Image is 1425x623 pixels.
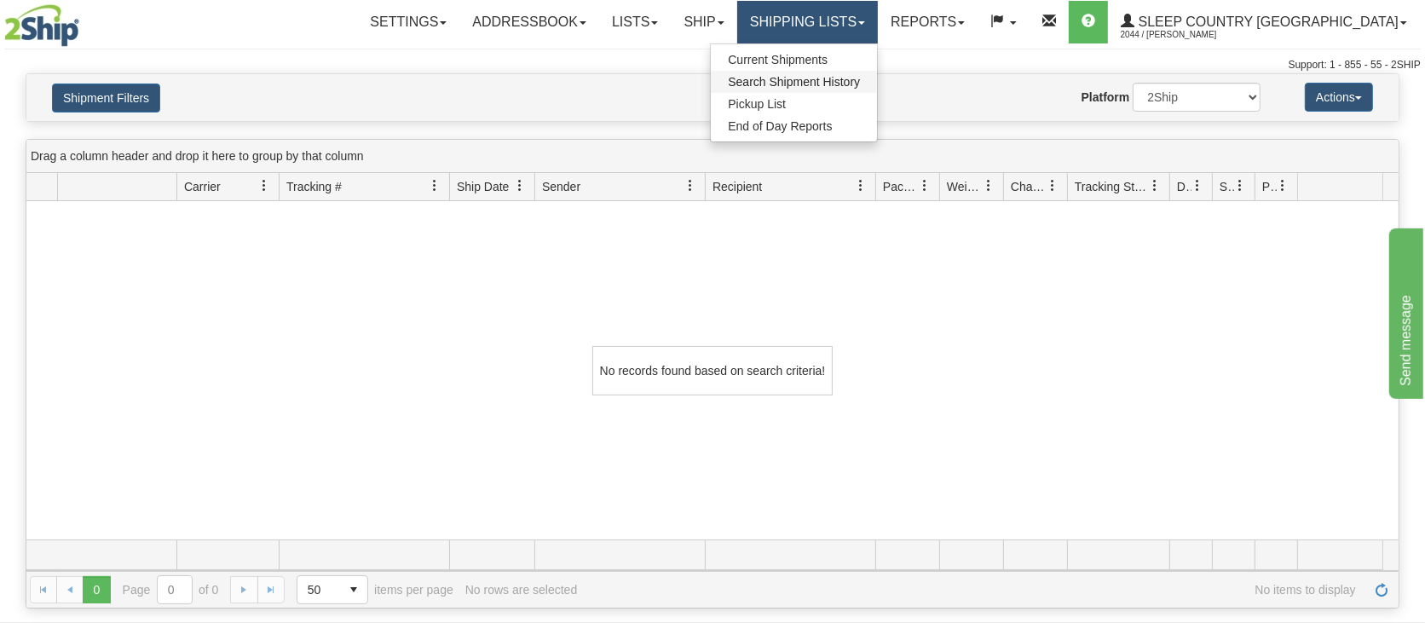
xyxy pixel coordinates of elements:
[671,1,736,43] a: Ship
[1268,171,1297,200] a: Pickup Status filter column settings
[1368,576,1395,603] a: Refresh
[737,1,878,43] a: Shipping lists
[846,171,875,200] a: Recipient filter column settings
[357,1,459,43] a: Settings
[4,4,79,47] img: logo2044.jpg
[1075,178,1149,195] span: Tracking Status
[711,49,877,71] a: Current Shipments
[4,58,1421,72] div: Support: 1 - 855 - 55 - 2SHIP
[1177,178,1191,195] span: Delivery Status
[711,93,877,115] a: Pickup List
[728,97,786,111] span: Pickup List
[883,178,919,195] span: Packages
[1226,171,1255,200] a: Shipment Issues filter column settings
[308,581,330,598] span: 50
[974,171,1003,200] a: Weight filter column settings
[1183,171,1212,200] a: Delivery Status filter column settings
[1305,83,1373,112] button: Actions
[711,115,877,137] a: End of Day Reports
[340,576,367,603] span: select
[712,178,762,195] span: Recipient
[1134,14,1399,29] span: Sleep Country [GEOGRAPHIC_DATA]
[13,10,158,31] div: Send message
[592,346,833,395] div: No records found based on search criteria!
[542,178,580,195] span: Sender
[1386,224,1423,398] iframe: chat widget
[52,84,160,112] button: Shipment Filters
[1038,171,1067,200] a: Charge filter column settings
[910,171,939,200] a: Packages filter column settings
[589,583,1356,597] span: No items to display
[1082,89,1130,106] label: Platform
[505,171,534,200] a: Ship Date filter column settings
[1011,178,1047,195] span: Charge
[26,140,1399,173] div: grid grouping header
[83,576,110,603] span: Page 0
[1121,26,1249,43] span: 2044 / [PERSON_NAME]
[457,178,509,195] span: Ship Date
[297,575,368,604] span: Page sizes drop down
[711,71,877,93] a: Search Shipment History
[1262,178,1277,195] span: Pickup Status
[1140,171,1169,200] a: Tracking Status filter column settings
[123,575,219,604] span: Page of 0
[297,575,453,604] span: items per page
[676,171,705,200] a: Sender filter column settings
[728,119,832,133] span: End of Day Reports
[947,178,983,195] span: Weight
[184,178,221,195] span: Carrier
[459,1,599,43] a: Addressbook
[420,171,449,200] a: Tracking # filter column settings
[1220,178,1234,195] span: Shipment Issues
[1108,1,1420,43] a: Sleep Country [GEOGRAPHIC_DATA] 2044 / [PERSON_NAME]
[728,53,828,66] span: Current Shipments
[728,75,860,89] span: Search Shipment History
[599,1,671,43] a: Lists
[286,178,342,195] span: Tracking #
[465,583,578,597] div: No rows are selected
[250,171,279,200] a: Carrier filter column settings
[878,1,978,43] a: Reports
